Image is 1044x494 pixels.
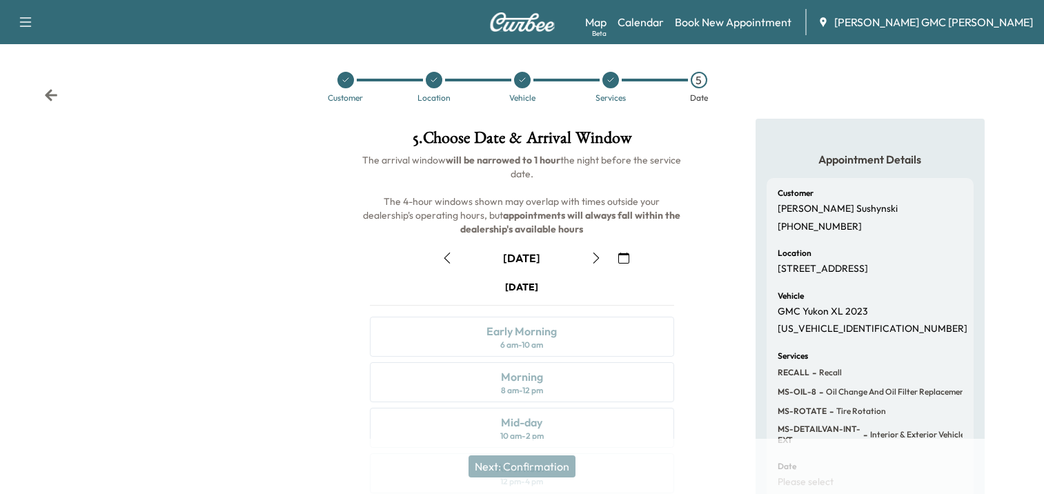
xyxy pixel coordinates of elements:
[834,406,886,417] span: Tire Rotation
[595,94,626,102] div: Services
[509,94,535,102] div: Vehicle
[691,72,707,88] div: 5
[778,249,811,257] h6: Location
[809,366,816,379] span: -
[778,203,898,215] p: [PERSON_NAME] Sushynski
[778,352,808,360] h6: Services
[44,88,58,102] div: Back
[690,94,708,102] div: Date
[816,367,842,378] span: Recall
[778,189,814,197] h6: Customer
[778,406,827,417] span: MS-ROTATE
[618,14,664,30] a: Calendar
[827,404,834,418] span: -
[489,12,555,32] img: Curbee Logo
[778,386,816,397] span: MS-OIL-8
[860,428,867,442] span: -
[823,386,992,397] span: Oil Change and Oil Filter Replacement - 8 Qt
[503,250,540,266] div: [DATE]
[460,209,682,235] b: appointments will always fall within the dealership's available hours
[834,14,1033,30] span: [PERSON_NAME] GMC [PERSON_NAME]
[816,385,823,399] span: -
[778,263,868,275] p: [STREET_ADDRESS]
[778,424,860,446] span: MS-DETAILVAN-INT-EXT
[778,221,862,233] p: [PHONE_NUMBER]
[446,154,560,166] b: will be narrowed to 1 hour
[328,94,363,102] div: Customer
[675,14,791,30] a: Book New Appointment
[778,292,804,300] h6: Vehicle
[362,154,683,235] span: The arrival window the night before the service date. The 4-hour windows shown may overlap with t...
[417,94,451,102] div: Location
[359,130,684,153] h1: 5 . Choose Date & Arrival Window
[778,367,809,378] span: RECALL
[505,280,538,294] div: [DATE]
[585,14,607,30] a: MapBeta
[592,28,607,39] div: Beta
[767,152,974,167] h5: Appointment Details
[778,323,967,335] p: [US_VEHICLE_IDENTIFICATION_NUMBER]
[778,306,868,318] p: GMC Yukon XL 2023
